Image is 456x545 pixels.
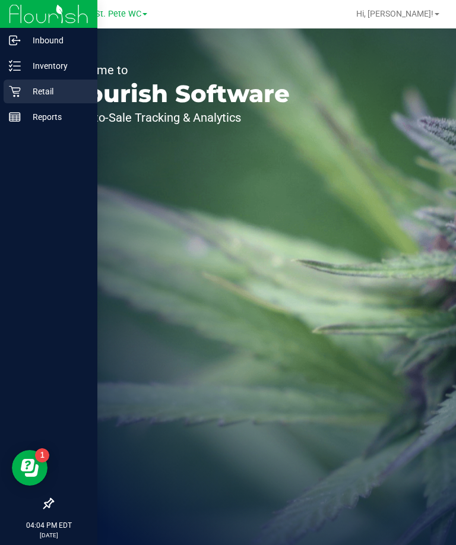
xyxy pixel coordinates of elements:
span: Hi, [PERSON_NAME]! [356,9,433,18]
p: Retail [21,84,92,99]
p: 04:04 PM EDT [5,520,92,531]
p: [DATE] [5,531,92,540]
p: Welcome to [64,64,290,76]
span: St. Pete WC [95,9,141,19]
inline-svg: Inventory [9,60,21,72]
p: Inventory [21,59,92,73]
p: Inbound [21,33,92,47]
inline-svg: Inbound [9,34,21,46]
p: Seed-to-Sale Tracking & Analytics [64,112,290,123]
inline-svg: Reports [9,111,21,123]
p: Reports [21,110,92,124]
iframe: Resource center unread badge [35,448,49,462]
iframe: Resource center [12,450,47,486]
p: Flourish Software [64,82,290,106]
inline-svg: Retail [9,85,21,97]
